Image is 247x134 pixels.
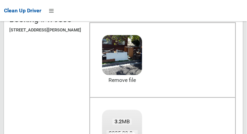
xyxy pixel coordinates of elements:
span: MB [112,119,132,125]
h5: [STREET_ADDRESS][PERSON_NAME] [9,28,81,32]
span: Clean Up Driver [4,7,41,14]
a: Remove file [102,75,142,85]
strong: 3.2 [114,119,122,125]
a: Clean Up Driver [4,6,41,16]
h2: Booking #479305 [9,15,81,24]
